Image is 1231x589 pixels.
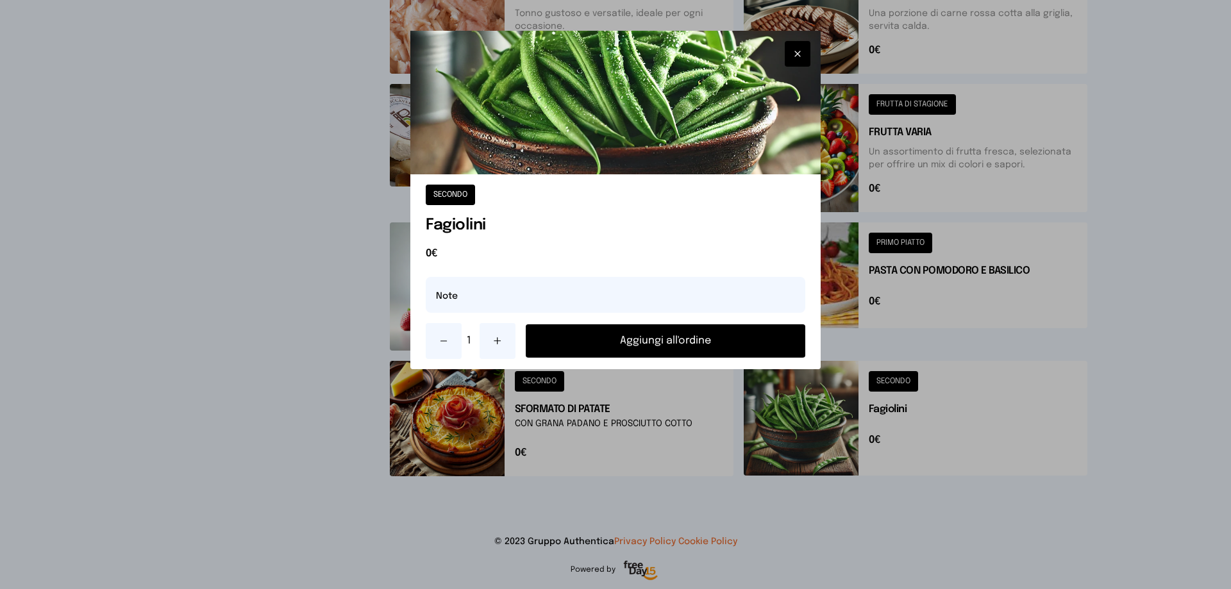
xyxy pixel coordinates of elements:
[426,215,805,236] h1: Fagiolini
[467,333,474,349] span: 1
[426,246,805,261] span: 0€
[526,324,805,358] button: Aggiungi all'ordine
[410,31,821,174] img: Fagiolini
[426,185,475,205] button: SECONDO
